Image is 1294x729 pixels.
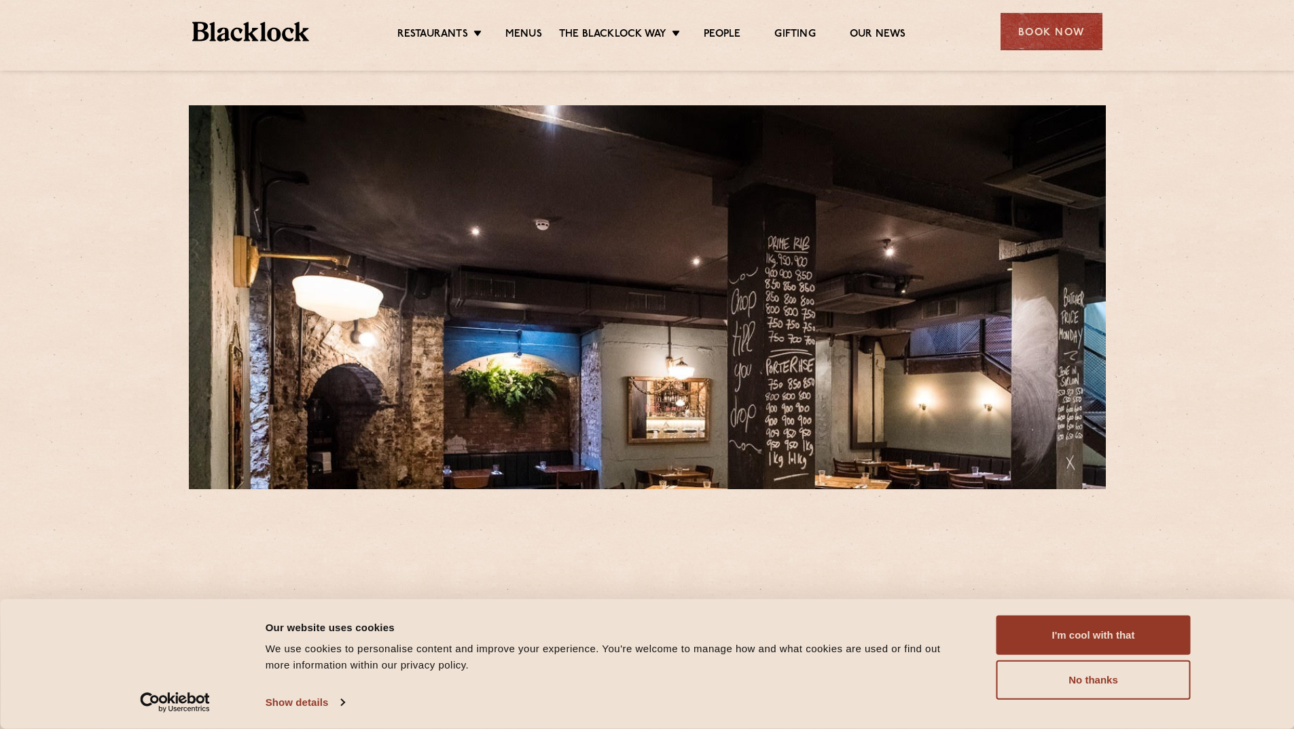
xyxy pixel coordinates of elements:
[192,22,310,41] img: BL_Textured_Logo-footer-cropped.svg
[266,641,966,673] div: We use cookies to personalise content and improve your experience. You're welcome to manage how a...
[397,28,468,43] a: Restaurants
[996,660,1191,700] button: No thanks
[266,619,966,635] div: Our website uses cookies
[559,28,666,43] a: The Blacklock Way
[704,28,740,43] a: People
[505,28,542,43] a: Menus
[774,28,815,43] a: Gifting
[850,28,906,43] a: Our News
[1001,13,1102,50] div: Book Now
[266,692,344,713] a: Show details
[115,692,234,713] a: Usercentrics Cookiebot - opens in a new window
[996,616,1191,655] button: I'm cool with that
